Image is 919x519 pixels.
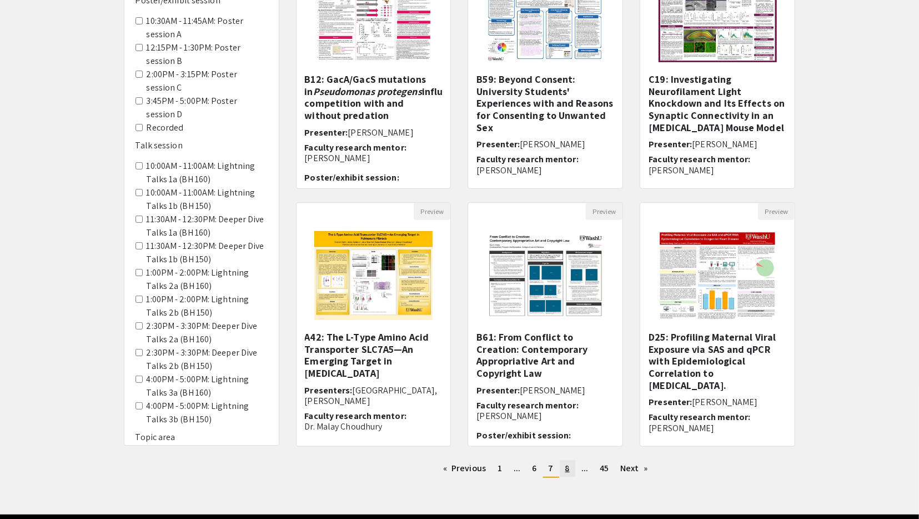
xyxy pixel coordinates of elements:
[647,220,788,331] img: <p>D25: Profiling Maternal Viral Exposure via SAS and qPCR with Epidemiological Correlation to Co...
[147,293,268,320] label: 1:00PM - 2:00PM: Lightning Talks 2b (BH 150)
[520,138,585,150] span: [PERSON_NAME]
[147,239,268,266] label: 11:30AM - 12:30PM: Deeper Dive Talks 1b (BH 150)
[305,410,406,422] span: Faculty research mentor:
[305,153,443,163] p: [PERSON_NAME]
[514,462,520,474] span: ...
[147,14,268,41] label: 10:30AM - 11:45AM: Poster session A
[581,462,588,474] span: ...
[305,385,438,407] span: [GEOGRAPHIC_DATA], [PERSON_NAME]
[147,320,268,346] label: 2:30PM - 3:30PM: Deeper Dive Talks 2a (BH 160)
[438,460,491,477] a: Previous page
[135,140,268,151] h6: Talk session
[476,165,614,176] p: [PERSON_NAME]
[476,430,571,441] span: Poster/exhibit session:
[549,462,554,474] span: 7
[498,462,502,474] span: 1
[649,139,786,149] h6: Presenter:
[615,460,653,477] a: Next page
[296,460,796,478] ul: Pagination
[8,469,47,511] iframe: Chat
[468,202,623,447] div: Open Presentation <p>B61: From Conflict to Creation: Contemporary Appropriative Art and Copyright...
[565,462,570,474] span: 8
[692,138,757,150] span: [PERSON_NAME]
[305,385,443,406] h6: Presenters:
[600,462,609,474] span: 45
[649,423,786,433] p: [PERSON_NAME]
[147,373,268,400] label: 4:00PM - 5:00PM: Lightning Talks 3a (BH 160)
[147,186,268,213] label: 10:00AM - 11:00AM: Lightning Talks 1b (BH 150)
[305,73,443,121] h5: B12: GacA/GacS mutations in influence competition with and without predation
[649,331,786,391] h5: D25: Profiling Maternal Viral Exposure via SAS and qPCR with Epidemiological Correlation to [MEDI...
[692,396,757,408] span: [PERSON_NAME]
[305,172,399,183] span: Poster/exhibit session:
[476,73,614,133] h5: B59: Beyond Consent: University Students' Experiences with and Reasons for Consenting to Unwanted...
[305,142,406,153] span: Faculty research mentor:
[305,421,443,432] p: Dr. Malay Choudhury
[147,68,268,94] label: 2:00PM - 3:15PM: Poster session C
[586,203,622,220] button: Preview
[147,213,268,239] label: 11:30AM - 12:30PM: Deeper Dive Talks 1a (BH 160)
[476,139,614,149] h6: Presenter:
[296,202,451,447] div: Open Presentation <p>A42: The L-Type Amino Acid Transporter SLC7A5—An Emerging Target in Pulmonar...
[532,462,536,474] span: 6
[147,41,268,68] label: 12:15PM - 1:30PM: Poster session B
[640,202,795,447] div: Open Presentation <p>D25: Profiling Maternal Viral Exposure via SAS and qPCR with Epidemiological...
[348,127,414,138] span: [PERSON_NAME]
[476,385,614,396] h6: Presenter:
[520,385,585,396] span: [PERSON_NAME]
[758,203,795,220] button: Preview
[649,73,786,133] h5: C19: Investigating Neurofilament Light Knockdown and Its Effects on Synaptic Connectivity in an [...
[476,153,578,165] span: Faculty research mentor:
[303,220,444,331] img: <p>A42: The L-Type Amino Acid Transporter SLC7A5—An Emerging Target in Pulmonary Fibrosis</p>
[305,331,443,379] h5: A42: The L-Type Amino Acid Transporter SLC7A5—An Emerging Target in [MEDICAL_DATA]
[147,266,268,293] label: 1:00PM - 2:00PM: Lightning Talks 2a (BH 160)
[649,165,786,176] p: [PERSON_NAME]
[476,411,614,421] p: [PERSON_NAME]
[476,400,578,411] span: Faculty research mentor:
[147,159,268,186] label: 10:00AM - 11:00AM: Lightning Talks 1a (BH 160)
[313,85,422,98] em: Pseudomonas protegens
[147,94,268,121] label: 3:45PM - 5:00PM: Poster session D
[475,220,616,331] img: <p>B61: From Conflict to Creation: Contemporary Appropriative Art and Copyright Law</p>
[305,127,443,138] h6: Presenter:
[147,121,184,134] label: Recorded
[135,432,268,442] h6: Topic area
[147,346,268,373] label: 2:30PM - 3:30PM: Deeper Dive Talks 2b (BH 150)
[649,153,750,165] span: Faculty research mentor:
[147,400,268,426] label: 4:00PM - 5:00PM: Lightning Talks 3b (BH 150)
[476,331,614,379] h5: B61: From Conflict to Creation: Contemporary Appropriative Art and Copyright Law
[649,411,750,423] span: Faculty research mentor:
[414,203,450,220] button: Preview
[649,397,786,407] h6: Presenter:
